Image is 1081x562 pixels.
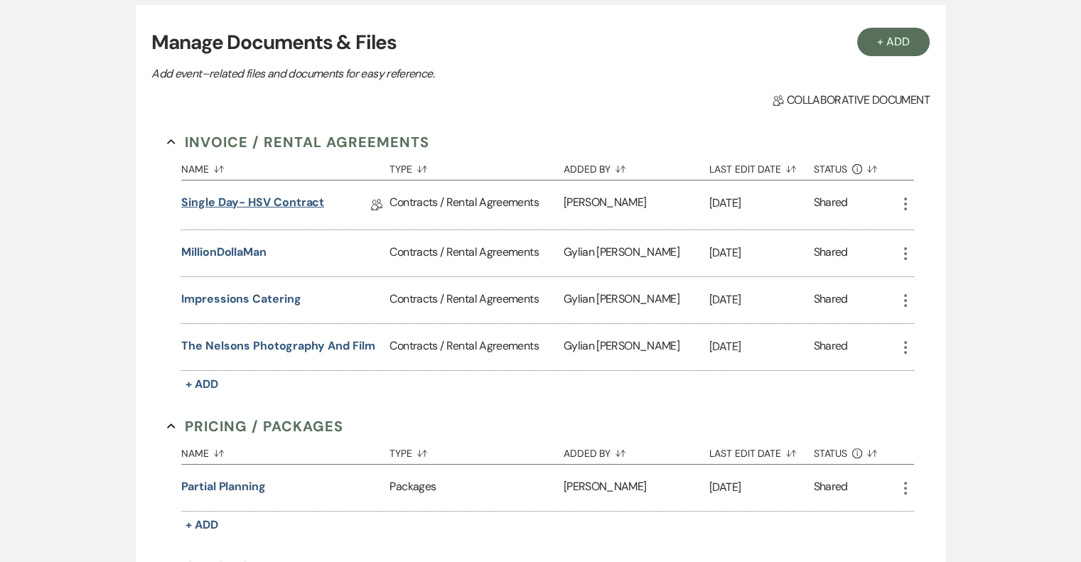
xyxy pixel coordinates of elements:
[709,291,814,309] p: [DATE]
[814,194,848,216] div: Shared
[564,180,709,229] div: [PERSON_NAME]
[151,65,649,83] p: Add event–related files and documents for easy reference.
[167,131,429,153] button: Invoice / Rental Agreements
[185,517,218,532] span: + Add
[181,153,389,180] button: Name
[151,28,929,58] h3: Manage Documents & Files
[389,277,563,323] div: Contracts / Rental Agreements
[814,337,848,357] div: Shared
[814,291,848,310] div: Shared
[564,324,709,370] div: Gylian [PERSON_NAME]
[709,437,814,464] button: Last Edit Date
[814,164,848,174] span: Status
[564,465,709,511] div: [PERSON_NAME]
[857,28,930,56] button: + Add
[709,194,814,212] p: [DATE]
[773,92,929,109] span: Collaborative document
[564,230,709,276] div: Gylian [PERSON_NAME]
[185,377,218,391] span: + Add
[389,465,563,511] div: Packages
[181,515,222,535] button: + Add
[389,180,563,229] div: Contracts / Rental Agreements
[814,448,848,458] span: Status
[814,437,897,464] button: Status
[709,244,814,262] p: [DATE]
[181,244,267,261] button: MillionDollaMan
[181,337,375,355] button: The Nelsons Photography and Film
[389,437,563,464] button: Type
[181,437,389,464] button: Name
[564,437,709,464] button: Added By
[814,153,897,180] button: Status
[181,374,222,394] button: + Add
[389,153,563,180] button: Type
[709,478,814,497] p: [DATE]
[181,194,324,216] a: Single Day- HSV Contract
[709,153,814,180] button: Last Edit Date
[389,230,563,276] div: Contracts / Rental Agreements
[709,337,814,356] p: [DATE]
[389,324,563,370] div: Contracts / Rental Agreements
[814,244,848,263] div: Shared
[167,416,343,437] button: Pricing / Packages
[814,478,848,497] div: Shared
[564,277,709,323] div: Gylian [PERSON_NAME]
[564,153,709,180] button: Added By
[181,291,301,308] button: Impressions Catering
[181,478,266,495] button: Partial Planning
